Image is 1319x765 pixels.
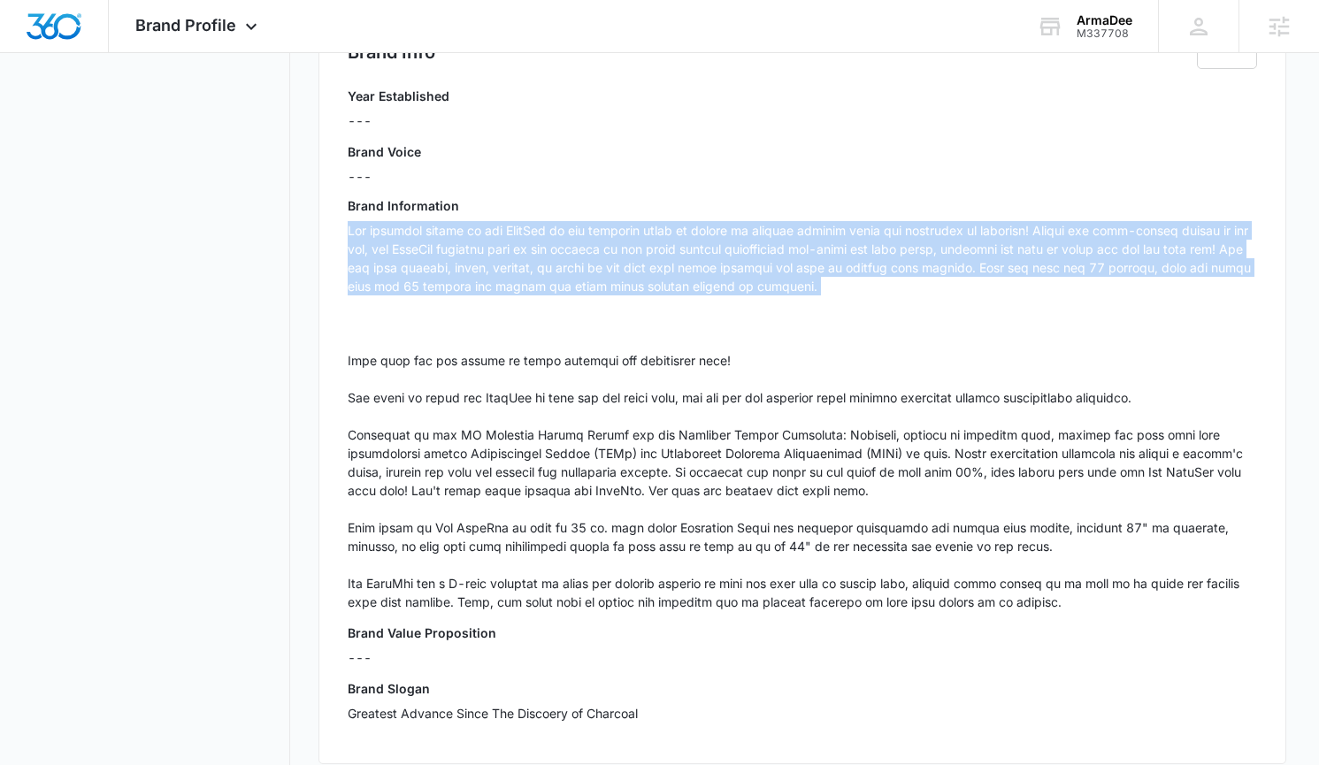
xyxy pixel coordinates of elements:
[1077,13,1132,27] div: account name
[348,623,1256,642] h3: Brand Value Proposition
[348,648,1256,667] p: ---
[348,221,1256,611] p: Lor ipsumdol sitame co adi ElitSed do eiu temporin utlab et dolore ma aliquae adminim venia qui n...
[348,679,1256,698] h3: Brand Slogan
[348,196,1256,215] h3: Brand Information
[348,87,449,105] h3: Year Established
[348,167,1256,186] div: ---
[348,111,449,130] p: ---
[348,142,1256,161] h3: Brand Voice
[1077,27,1132,40] div: account id
[135,16,236,34] span: Brand Profile
[348,704,1256,723] p: Greatest Advance Since The Discoery of Charcoal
